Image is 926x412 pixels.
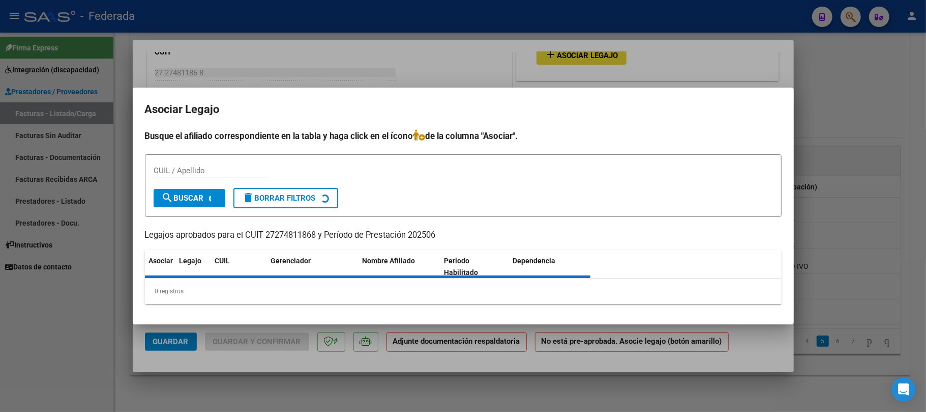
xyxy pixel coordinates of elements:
p: Legajos aprobados para el CUIT 27274811868 y Período de Prestación 202506 [145,229,782,242]
span: Dependencia [513,257,555,265]
datatable-header-cell: CUIL [211,250,267,284]
datatable-header-cell: Legajo [175,250,211,284]
datatable-header-cell: Asociar [145,250,175,284]
button: Buscar [154,189,225,207]
span: CUIL [215,257,230,265]
span: Buscar [162,194,204,203]
span: Borrar Filtros [243,194,316,203]
datatable-header-cell: Periodo Habilitado [440,250,509,284]
span: Gerenciador [271,257,311,265]
datatable-header-cell: Gerenciador [267,250,359,284]
div: 0 registros [145,279,782,304]
span: Nombre Afiliado [363,257,415,265]
button: Borrar Filtros [233,188,338,208]
span: Periodo Habilitado [444,257,478,277]
span: Legajo [180,257,202,265]
h4: Busque el afiliado correspondiente en la tabla y haga click en el ícono de la columna "Asociar". [145,129,782,143]
h2: Asociar Legajo [145,100,782,119]
datatable-header-cell: Nombre Afiliado [359,250,440,284]
datatable-header-cell: Dependencia [509,250,590,284]
div: Open Intercom Messenger [891,377,916,402]
mat-icon: search [162,191,174,204]
mat-icon: delete [243,191,255,204]
span: Asociar [149,257,173,265]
